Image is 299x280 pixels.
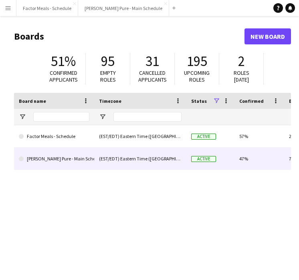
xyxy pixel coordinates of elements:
span: Upcoming roles [184,69,210,83]
div: 57% [234,125,284,147]
input: Timezone Filter Input [113,112,182,122]
a: Factor Meals - Schedule [19,125,89,148]
span: 195 [187,52,207,70]
input: Board name Filter Input [33,112,89,122]
span: Empty roles [100,69,116,83]
span: Confirmed [239,98,264,104]
button: Factor Meals - Schedule [16,0,78,16]
span: 2 [238,52,245,70]
span: Board name [19,98,46,104]
span: Status [191,98,207,104]
span: 95 [101,52,115,70]
span: Confirmed applicants [49,69,78,83]
button: [PERSON_NAME] Pure - Main Schedule [78,0,169,16]
div: (EST/EDT) Eastern Time ([GEOGRAPHIC_DATA] & [GEOGRAPHIC_DATA]) [94,148,186,170]
span: Timezone [99,98,121,104]
div: (EST/EDT) Eastern Time ([GEOGRAPHIC_DATA] & [GEOGRAPHIC_DATA]) [94,125,186,147]
span: 31 [145,52,159,70]
span: 51% [51,52,76,70]
span: Active [191,134,216,140]
h1: Boards [14,30,244,42]
a: [PERSON_NAME] Pure - Main Schedule [19,148,89,170]
a: New Board [244,28,291,44]
span: Active [191,156,216,162]
button: Open Filter Menu [19,113,26,120]
span: Roles [DATE] [234,69,249,83]
button: Open Filter Menu [99,113,106,120]
div: 47% [234,148,284,170]
span: Cancelled applicants [138,69,167,83]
